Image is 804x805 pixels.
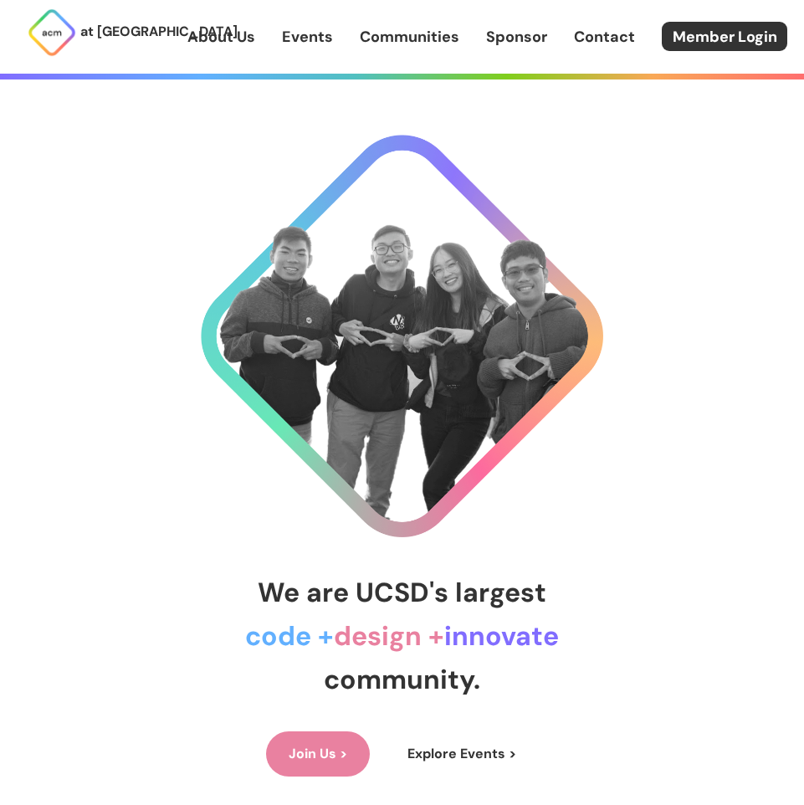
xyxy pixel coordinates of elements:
a: Join Us > [266,731,370,777]
a: Contact [574,26,635,48]
a: Communities [360,26,459,48]
img: Cool Logo [201,135,603,537]
span: code + [245,618,334,654]
span: innovate [444,618,559,654]
a: Explore Events > [385,731,539,777]
a: About Us [187,26,255,48]
a: at [GEOGRAPHIC_DATA] [27,8,187,58]
span: design + [334,618,444,654]
a: Sponsor [486,26,547,48]
span: We are UCSD's largest [258,575,546,610]
p: at [GEOGRAPHIC_DATA] [80,21,238,43]
img: ACM Logo [27,8,77,58]
a: Events [282,26,333,48]
span: community. [324,662,480,697]
a: Member Login [662,22,787,51]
